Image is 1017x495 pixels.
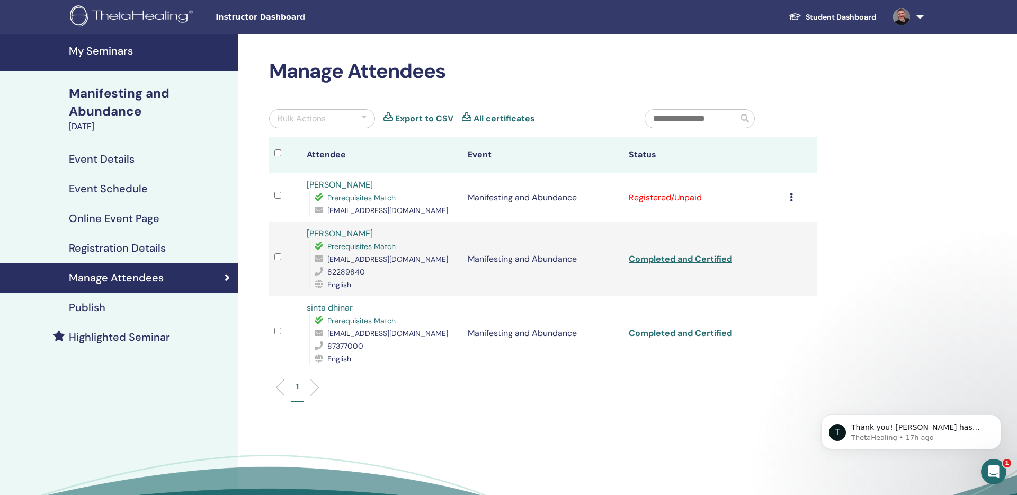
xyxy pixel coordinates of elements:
[629,328,732,339] a: Completed and Certified
[69,271,164,284] h4: Manage Attendees
[69,153,135,165] h4: Event Details
[327,354,351,364] span: English
[395,112,453,125] a: Export to CSV
[327,206,448,215] span: [EMAIL_ADDRESS][DOMAIN_NAME]
[462,173,623,222] td: Manifesting and Abundance
[278,112,326,125] div: Bulk Actions
[69,301,105,314] h4: Publish
[269,59,817,84] h2: Manage Attendees
[1003,459,1011,467] span: 1
[327,254,448,264] span: [EMAIL_ADDRESS][DOMAIN_NAME]
[296,381,299,392] p: 1
[623,137,784,173] th: Status
[70,5,197,29] img: logo.png
[307,179,373,190] a: [PERSON_NAME]
[462,137,623,173] th: Event
[327,341,363,351] span: 87377000
[69,331,170,343] h4: Highlighted Seminar
[63,84,238,133] a: Manifesting and Abundance[DATE]
[69,182,148,195] h4: Event Schedule
[327,316,396,325] span: Prerequisites Match
[789,12,801,21] img: graduation-cap-white.svg
[981,459,1006,484] iframe: Intercom live chat
[629,253,732,264] a: Completed and Certified
[69,84,232,120] div: Manifesting and Abundance
[69,45,232,57] h4: My Seminars
[327,329,448,338] span: [EMAIL_ADDRESS][DOMAIN_NAME]
[805,392,1017,466] iframe: Intercom notifications message
[893,8,910,25] img: default.jpg
[474,112,535,125] a: All certificates
[307,302,353,313] a: sinta dhinar
[780,7,885,27] a: Student Dashboard
[327,242,396,251] span: Prerequisites Match
[327,193,396,202] span: Prerequisites Match
[301,137,462,173] th: Attendee
[327,267,365,277] span: 82289840
[462,296,623,370] td: Manifesting and Abundance
[69,120,232,133] div: [DATE]
[462,222,623,296] td: Manifesting and Abundance
[216,12,374,23] span: Instructor Dashboard
[69,242,166,254] h4: Registration Details
[327,280,351,289] span: English
[69,212,159,225] h4: Online Event Page
[307,228,373,239] a: [PERSON_NAME]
